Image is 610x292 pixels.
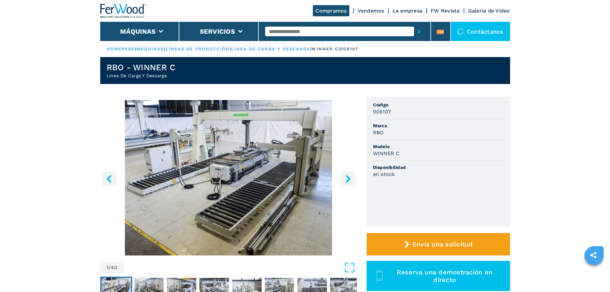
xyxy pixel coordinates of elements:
[135,46,136,51] span: |
[358,8,384,14] a: Vendemos
[457,28,464,35] img: Contáctanos
[120,28,156,35] button: Máquinas
[107,72,176,79] h2: Línea De Carga Y Descarga
[111,265,118,270] span: 40
[107,265,109,270] span: 1
[373,129,384,136] h3: RBO
[136,46,164,51] a: máquinas
[373,143,504,150] span: Modelo
[583,263,605,287] iframe: Chat
[585,247,601,263] a: sharethis
[340,46,358,52] p: 006107
[231,46,311,51] a: línea de carga y descarga
[393,8,423,14] a: La empresa
[373,108,391,115] h3: 006107
[367,233,510,255] button: Envía una solicitud
[468,8,510,14] a: Galeria de Video
[100,4,146,18] img: Ferwood
[100,100,357,255] div: Go to Slide 1
[373,171,395,178] h3: en stock
[166,46,230,51] a: líneas de producción
[312,46,340,52] p: winner c |
[367,261,510,291] button: Reserva una demostración en directo
[373,102,504,108] span: Código
[373,122,504,129] span: Marca
[412,240,473,248] span: Envía una solicitud
[373,164,504,171] span: Disponibilidad
[107,46,135,51] a: HOMEPAGE
[102,171,116,186] button: left-button
[414,24,424,39] button: submit-button
[109,265,111,270] span: /
[310,46,312,51] span: |
[164,46,165,51] span: |
[313,5,349,16] a: Compramos
[107,62,176,72] h1: RBO - WINNER C
[230,46,231,51] span: |
[126,262,355,273] button: Open Fullscreen
[373,150,400,157] h3: WINNER C
[431,8,460,14] a: FW Revista
[451,22,510,41] div: Contáctanos
[387,268,502,284] span: Reserva una demostración en directo
[200,28,235,35] button: Servicios
[100,100,357,255] img: Línea De Carga Y Descarga RBO WINNER C
[341,171,355,186] button: right-button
